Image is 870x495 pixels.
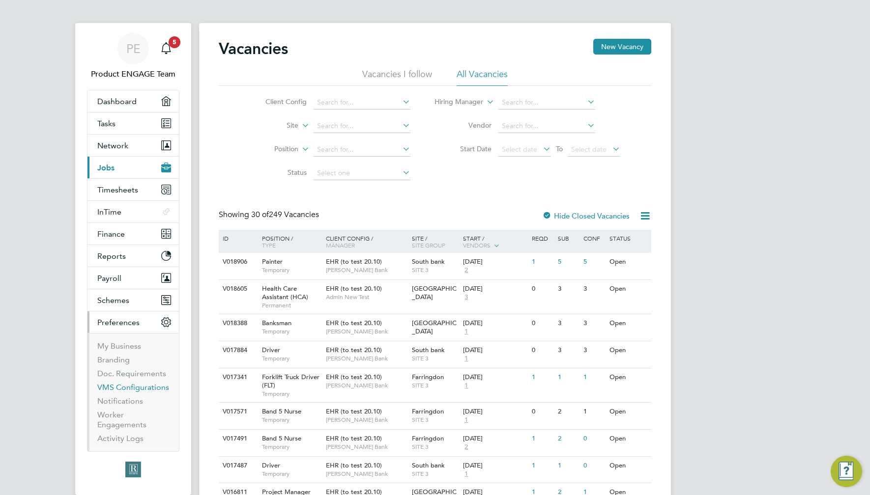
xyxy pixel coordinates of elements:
[463,266,469,275] span: 2
[581,457,607,475] div: 0
[435,144,492,153] label: Start Date
[326,382,407,389] span: [PERSON_NAME] Bank
[463,435,527,443] div: [DATE]
[498,96,595,110] input: Search for...
[553,142,566,155] span: To
[97,251,126,261] span: Reports
[326,266,407,274] span: [PERSON_NAME] Bank
[97,434,144,443] a: Activity Logs
[581,230,607,247] div: Conf
[555,314,581,332] div: 3
[463,328,469,336] span: 1
[125,462,141,477] img: ehrlimited-logo-retina.png
[593,39,651,55] button: New Vacancy
[607,314,650,332] div: Open
[326,293,407,301] span: Admin New Test
[529,368,555,386] div: 1
[529,341,555,359] div: 0
[220,430,255,448] div: V017491
[323,230,409,253] div: Client Config /
[262,434,301,442] span: Band 5 Nurse
[412,355,459,362] span: SITE 3
[555,341,581,359] div: 3
[555,403,581,421] div: 2
[607,280,650,298] div: Open
[314,143,410,157] input: Search for...
[412,443,459,451] span: SITE 3
[542,211,630,220] label: Hide Closed Vacancies
[581,430,607,448] div: 0
[220,230,255,247] div: ID
[326,416,407,424] span: [PERSON_NAME] Bank
[219,39,288,58] h2: Vacancies
[220,403,255,421] div: V017571
[255,230,323,253] div: Position /
[555,457,581,475] div: 1
[412,257,445,266] span: South bank
[463,416,469,424] span: 1
[250,97,307,106] label: Client Config
[242,144,298,154] label: Position
[581,314,607,332] div: 3
[87,157,179,178] button: Jobs
[581,403,607,421] div: 1
[326,443,407,451] span: [PERSON_NAME] Bank
[326,434,382,442] span: EHR (to test 20.10)
[262,416,321,424] span: Temporary
[326,355,407,362] span: [PERSON_NAME] Bank
[326,470,407,478] span: [PERSON_NAME] Bank
[262,241,276,249] span: Type
[581,253,607,271] div: 5
[87,462,179,477] a: Go to home page
[607,253,650,271] div: Open
[326,407,382,415] span: EHR (to test 20.10)
[581,341,607,359] div: 3
[87,223,179,245] button: Finance
[412,266,459,274] span: SITE 3
[97,185,138,194] span: Timesheets
[262,319,291,327] span: Banksman
[262,355,321,362] span: Temporary
[326,461,382,469] span: EHR (to test 20.10)
[75,23,191,495] nav: Main navigation
[262,328,321,335] span: Temporary
[463,443,469,451] span: 2
[581,280,607,298] div: 3
[251,210,319,220] span: 249 Vacancies
[262,390,321,398] span: Temporary
[87,135,179,156] button: Network
[87,289,179,311] button: Schemes
[555,230,581,247] div: Sub
[262,407,301,415] span: Band 5 Nurse
[262,470,321,478] span: Temporary
[97,410,146,429] a: Worker Engagements
[412,470,459,478] span: SITE 3
[412,461,445,469] span: South bank
[326,373,382,381] span: EHR (to test 20.10)
[607,341,650,359] div: Open
[463,293,469,302] span: 3
[326,328,407,335] span: [PERSON_NAME] Bank
[87,311,179,333] button: Preferences
[97,119,116,128] span: Tasks
[156,33,176,64] a: 5
[314,166,410,180] input: Select one
[498,119,595,133] input: Search for...
[412,319,457,335] span: [GEOGRAPHIC_DATA]
[219,210,321,220] div: Showing
[262,266,321,274] span: Temporary
[97,396,143,406] a: Notifications
[427,97,483,107] label: Hiring Manager
[97,369,166,378] a: Doc. Requirements
[607,368,650,386] div: Open
[251,210,269,220] span: 30 of
[250,168,307,177] label: Status
[457,68,508,86] li: All Vacancies
[463,462,527,470] div: [DATE]
[220,341,255,359] div: V017884
[262,346,280,354] span: Driver
[220,457,255,475] div: V017487
[831,456,862,487] button: Engage Resource Center
[412,416,459,424] span: SITE 3
[502,145,537,154] span: Select date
